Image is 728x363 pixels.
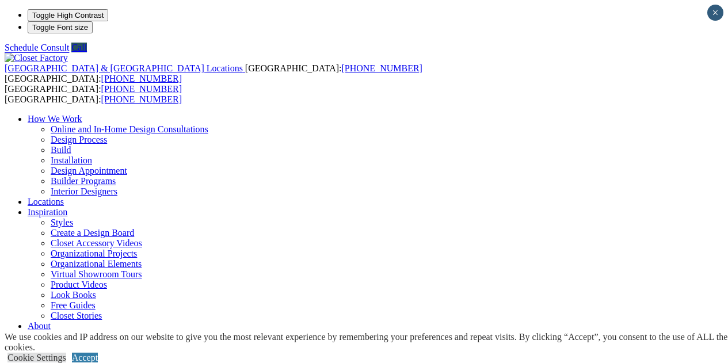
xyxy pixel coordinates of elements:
[51,166,127,175] a: Design Appointment
[28,321,51,331] a: About
[51,145,71,155] a: Build
[51,269,142,279] a: Virtual Showroom Tours
[28,197,64,207] a: Locations
[101,94,182,104] a: [PHONE_NUMBER]
[5,63,243,73] span: [GEOGRAPHIC_DATA] & [GEOGRAPHIC_DATA] Locations
[28,9,108,21] button: Toggle High Contrast
[51,249,137,258] a: Organizational Projects
[5,332,728,353] div: We use cookies and IP address on our website to give you the most relevant experience by remember...
[51,155,92,165] a: Installation
[51,259,142,269] a: Organizational Elements
[707,5,723,21] button: Close
[51,290,96,300] a: Look Books
[5,53,68,63] img: Closet Factory
[51,331,81,341] a: Why Us
[51,280,107,289] a: Product Videos
[51,228,134,238] a: Create a Design Board
[51,217,73,227] a: Styles
[71,43,87,52] a: Call
[5,63,422,83] span: [GEOGRAPHIC_DATA]: [GEOGRAPHIC_DATA]:
[5,84,182,104] span: [GEOGRAPHIC_DATA]: [GEOGRAPHIC_DATA]:
[7,353,66,362] a: Cookie Settings
[51,176,116,186] a: Builder Programs
[32,23,88,32] span: Toggle Font size
[5,63,245,73] a: [GEOGRAPHIC_DATA] & [GEOGRAPHIC_DATA] Locations
[51,300,96,310] a: Free Guides
[28,21,93,33] button: Toggle Font size
[341,63,422,73] a: [PHONE_NUMBER]
[51,238,142,248] a: Closet Accessory Videos
[28,207,67,217] a: Inspiration
[51,311,102,320] a: Closet Stories
[51,186,117,196] a: Interior Designers
[32,11,104,20] span: Toggle High Contrast
[51,135,107,144] a: Design Process
[72,353,98,362] a: Accept
[51,124,208,134] a: Online and In-Home Design Consultations
[5,43,69,52] a: Schedule Consult
[101,84,182,94] a: [PHONE_NUMBER]
[101,74,182,83] a: [PHONE_NUMBER]
[28,114,82,124] a: How We Work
